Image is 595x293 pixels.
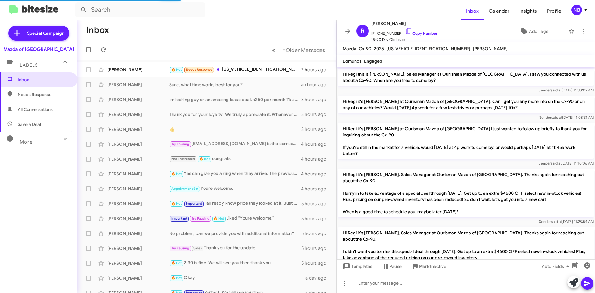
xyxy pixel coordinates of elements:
div: [PERSON_NAME] [107,230,169,237]
span: Sender [DATE] 11:08:31 AM [539,115,594,120]
button: Next [279,44,329,56]
p: Hi Regi it's [PERSON_NAME], Sales Manager at Ourisman Mazda of [GEOGRAPHIC_DATA]. Thanks again fo... [338,169,594,217]
div: [EMAIL_ADDRESS][DOMAIN_NAME] is the correct email? [169,140,301,148]
p: Hi Regi this is [PERSON_NAME], Sales Manager at Ourisman Mazda of [GEOGRAPHIC_DATA]. I saw you co... [338,69,594,86]
span: Sender [DATE] 11:28:54 AM [539,219,594,224]
span: Insights [514,2,542,20]
span: Sender [DATE] 11:30:02 AM [539,88,594,92]
div: [PERSON_NAME] [107,82,169,88]
div: 5 hours ago [301,215,331,222]
div: [PERSON_NAME] [107,260,169,266]
p: Hi Regi it's [PERSON_NAME] at Ourisman Mazda of [GEOGRAPHIC_DATA] I just wanted to follow up brie... [338,123,594,159]
div: [PERSON_NAME] [107,141,169,147]
span: 🔥 Hot [171,172,182,176]
button: Templates [337,261,377,272]
div: [PERSON_NAME] [107,201,169,207]
div: [PERSON_NAME] [107,171,169,177]
span: [PHONE_NUMBER] [371,27,438,37]
h1: Inbox [86,25,109,35]
span: Mark Inactive [419,261,446,272]
span: Needs Response [18,91,70,98]
div: [PERSON_NAME] [107,111,169,118]
span: 🔥 Hot [171,276,182,280]
span: Sender [DATE] 11:10:06 AM [539,161,594,166]
span: Special Campaign [27,30,64,36]
span: Needs Response [186,68,212,72]
span: Not-Interested [171,157,195,161]
span: Templates [342,261,372,272]
span: Mazda [343,46,356,51]
div: 4 hours ago [301,156,331,162]
span: Edmunds [343,58,362,64]
div: 2 hours ago [301,67,331,73]
div: [PERSON_NAME] [107,186,169,192]
div: Yes can give you a ring when they arrive. The previous message was automated. [169,170,301,177]
span: More [20,139,33,145]
div: Thank you for the update. [169,245,301,252]
div: 4 hours ago [301,171,331,177]
span: said at [551,161,562,166]
span: [PERSON_NAME] [371,20,438,27]
span: Calendar [484,2,514,20]
button: Previous [268,44,279,56]
div: 5 hours ago [301,260,331,266]
div: congrats [169,155,301,162]
span: said at [551,88,562,92]
a: Profile [542,2,566,20]
a: Copy Number [405,31,438,36]
span: Try Pausing [171,246,189,250]
span: Inbox [18,77,70,83]
div: [US_VEHICLE_IDENTIFICATION_NUMBER] [169,66,301,73]
span: Important [171,216,187,220]
div: 5 hours ago [301,230,331,237]
div: a day ago [305,275,331,281]
span: 🔥 Hot [214,216,224,220]
div: 3 hours ago [301,126,331,132]
div: [PERSON_NAME] [107,126,169,132]
button: Auto Fields [537,261,576,272]
a: Inbox [461,2,484,20]
span: Cx-90 [359,46,371,51]
div: NB [571,5,582,15]
div: [PERSON_NAME] [107,275,169,281]
span: 🔥 Hot [171,261,182,265]
div: Thank you for your loyalty! We truly appreciate it. Whenever you're ready to talk about your vehi... [169,111,301,118]
div: I all ready know price they looked at it. Just send prices of cars I asked for and we could possi... [169,200,301,207]
a: Special Campaign [8,26,69,41]
button: Pause [377,261,407,272]
span: [US_VEHICLE_IDENTIFICATION_NUMBER] [386,46,470,51]
span: 15-90 Day Old Leads [371,37,438,43]
span: said at [551,115,562,120]
span: R [361,26,365,36]
div: 4 hours ago [301,141,331,147]
div: [PERSON_NAME] [107,67,169,73]
span: 🔥 Hot [199,157,210,161]
input: Search [75,2,205,17]
div: Mazda of [GEOGRAPHIC_DATA] [3,46,74,52]
div: [PERSON_NAME] [107,96,169,103]
div: an hour ago [301,82,331,88]
span: Sales [193,246,202,250]
span: Try Pausing [192,216,209,220]
span: » [282,46,286,54]
span: Save a Deal [18,121,41,127]
button: Mark Inactive [407,261,451,272]
div: 2:30 is fine. We will see you then thank you. [169,260,301,267]
div: 3 hours ago [301,111,331,118]
span: 🔥 Hot [171,202,182,206]
span: Labels [20,62,38,68]
div: 👍 [169,126,301,132]
span: All Conversations [18,106,53,113]
div: [PERSON_NAME] [107,215,169,222]
span: Auto Fields [542,261,571,272]
span: 🔥 Hot [171,68,182,72]
span: Older Messages [286,47,325,54]
div: No problem, can we provide you with additional information? [169,230,301,237]
div: Okay [169,274,305,282]
span: Pause [390,261,402,272]
div: [PERSON_NAME] [107,156,169,162]
div: Youre welcome. [169,185,301,192]
nav: Page navigation example [268,44,329,56]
